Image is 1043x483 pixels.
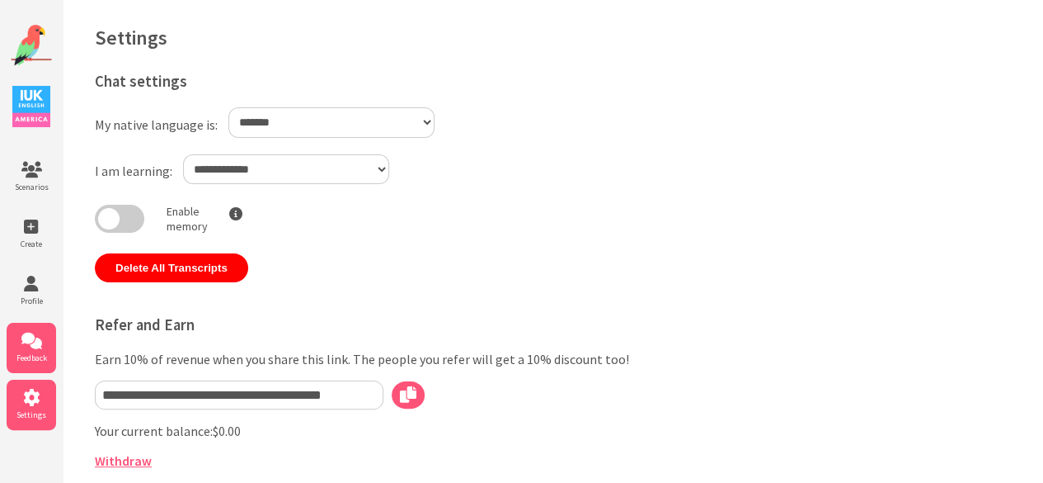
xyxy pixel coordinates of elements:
[95,423,644,439] p: Your current balance:
[95,25,1010,50] h1: Settings
[95,163,172,179] label: I am learning:
[167,204,208,234] p: Enable memory
[95,351,644,367] p: Earn 10% of revenue when you share this link. The people you refer will get a 10% discount too!
[7,353,56,363] span: Feedback
[95,452,152,469] a: Withdraw
[7,239,56,249] span: Create
[7,182,56,192] span: Scenarios
[12,86,50,127] img: IUK Logo
[7,296,56,306] span: Profile
[95,116,218,133] label: My native language is:
[95,253,248,282] button: Delete All Transcripts
[95,315,644,334] h3: Refer and Earn
[7,410,56,420] span: Settings
[95,72,644,91] h3: Chat settings
[11,25,52,66] img: Website Logo
[213,423,241,439] span: $0.00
